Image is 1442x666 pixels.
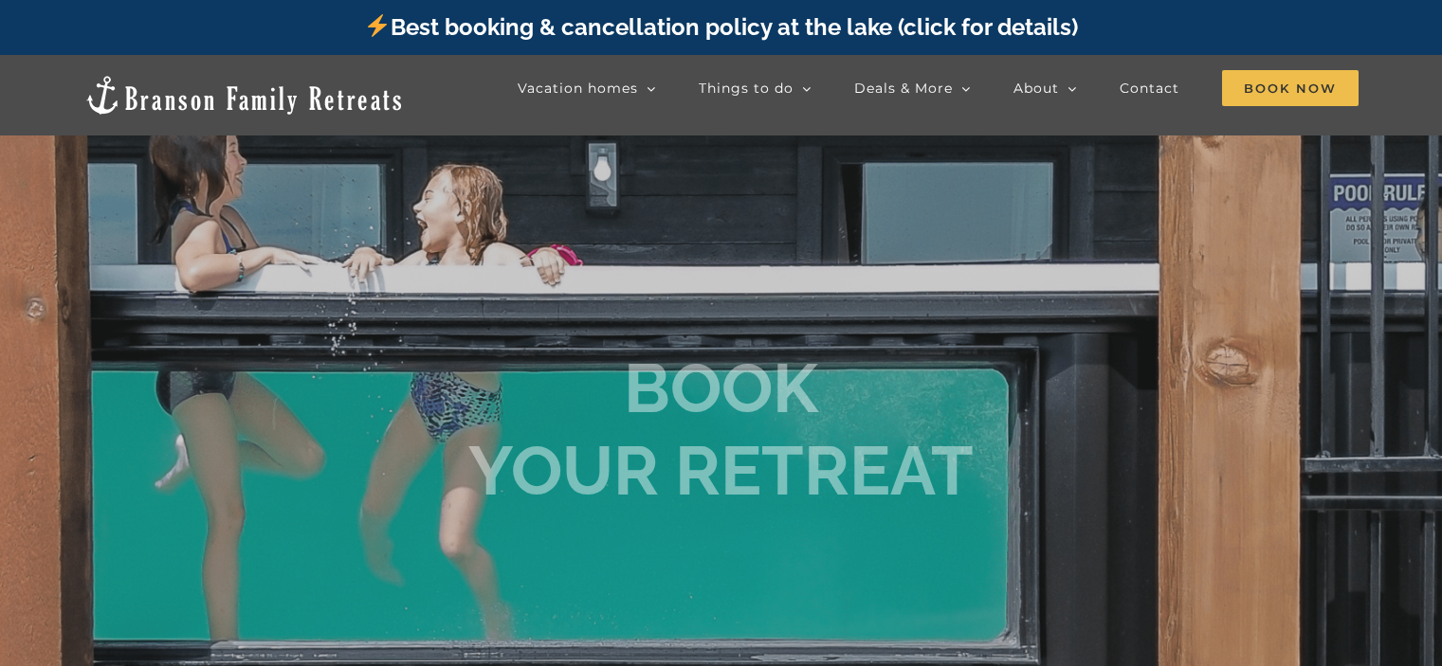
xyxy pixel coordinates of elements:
span: Book Now [1222,70,1359,106]
a: Contact [1120,69,1179,107]
a: Book Now [1222,69,1359,107]
a: About [1013,69,1077,107]
img: Branson Family Retreats Logo [83,74,405,117]
a: Best booking & cancellation policy at the lake (click for details) [364,13,1077,41]
span: Contact [1120,81,1179,95]
nav: Main Menu [518,69,1359,107]
span: Vacation homes [518,81,638,95]
span: About [1013,81,1059,95]
span: Deals & More [854,81,953,95]
a: Things to do [699,69,812,107]
img: ⚡️ [366,14,389,37]
a: Deals & More [854,69,971,107]
b: BOOK YOUR RETREAT [468,349,974,511]
a: Vacation homes [518,69,656,107]
span: Things to do [699,81,794,95]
